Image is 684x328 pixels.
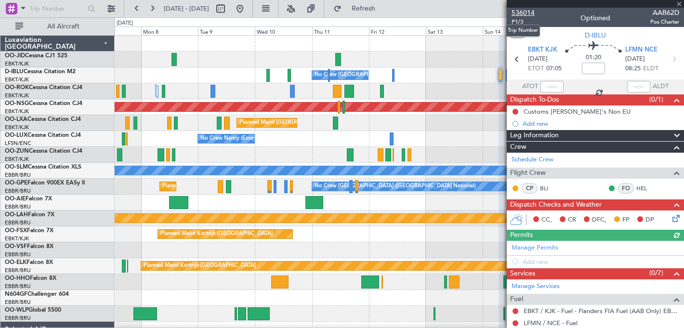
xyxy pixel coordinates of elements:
[512,8,535,18] span: 536014
[5,291,69,297] a: N604GFChallenger 604
[512,282,560,291] a: Manage Services
[5,228,27,234] span: OO-FSX
[5,171,31,179] a: EBBR/BRU
[625,45,658,55] span: LFMN NCE
[5,299,31,306] a: EBBR/BRU
[512,155,553,165] a: Schedule Crew
[5,219,31,226] a: EBBR/BRU
[5,148,82,154] a: OO-ZUNCessna Citation CJ4
[117,19,133,27] div: [DATE]
[510,130,559,141] span: Leg Information
[255,26,312,35] div: Wed 10
[315,68,476,82] div: No Crew [GEOGRAPHIC_DATA] ([GEOGRAPHIC_DATA] National)
[5,117,27,122] span: OO-LXA
[636,184,658,193] a: HEL
[141,26,198,35] div: Mon 8
[625,54,645,64] span: [DATE]
[5,276,56,281] a: OO-HHOFalcon 8X
[5,92,29,99] a: EBKT/KJK
[540,184,562,193] a: BLI
[5,267,31,274] a: EBBR/BRU
[5,69,76,75] a: D-IBLUCessna Citation M2
[5,251,31,258] a: EBBR/BRU
[506,25,540,37] div: Trip Number
[5,260,26,265] span: OO-ELK
[239,116,414,130] div: Planned Maint [GEOGRAPHIC_DATA] ([GEOGRAPHIC_DATA] National)
[524,307,679,315] a: EBKT / KJK - Fuel - Flanders FIA Fuel (AAB Only) EBKT / KJK
[649,268,663,278] span: (0/7)
[528,45,557,55] span: EBKT KJK
[164,4,209,13] span: [DATE] - [DATE]
[524,107,631,116] div: Customs [PERSON_NAME]'s Non EU
[5,53,67,59] a: OO-JIDCessna CJ1 525
[5,164,81,170] a: OO-SLMCessna Citation XLS
[510,142,526,153] span: Crew
[5,53,25,59] span: OO-JID
[5,69,24,75] span: D-IBLU
[643,64,658,74] span: ELDT
[25,23,102,30] span: All Aircraft
[5,180,85,186] a: OO-GPEFalcon 900EX EASy II
[5,315,31,322] a: EBBR/BRU
[5,276,30,281] span: OO-HHO
[5,101,29,106] span: OO-NSG
[546,64,562,74] span: 07:05
[625,64,641,74] span: 08:25
[5,140,31,147] a: LFSN/ENC
[645,215,654,225] span: DP
[5,307,28,313] span: OO-WLP
[5,85,29,91] span: OO-ROK
[5,108,29,115] a: EBKT/KJK
[5,124,29,131] a: EBKT/KJK
[5,132,81,138] a: OO-LUXCessna Citation CJ4
[5,235,29,242] a: EBKT/KJK
[510,268,535,279] span: Services
[568,215,576,225] span: CR
[618,183,634,194] div: FO
[5,156,29,163] a: EBKT/KJK
[162,179,337,194] div: Planned Maint [GEOGRAPHIC_DATA] ([GEOGRAPHIC_DATA] National)
[5,148,29,154] span: OO-ZUN
[343,5,384,12] span: Refresh
[369,26,426,35] div: Fri 12
[312,26,369,35] div: Thu 11
[592,215,606,225] span: DFC,
[622,215,630,225] span: FP
[5,203,31,210] a: EBBR/BRU
[5,187,31,195] a: EBBR/BRU
[200,131,258,146] div: No Crew Nancy (Essey)
[5,85,82,91] a: OO-ROKCessna Citation CJ4
[510,294,523,305] span: Fuel
[5,117,81,122] a: OO-LXACessna Citation CJ4
[29,1,85,16] input: Trip Number
[523,119,679,128] div: Add new
[585,30,606,40] span: D-IBLU
[160,227,273,241] div: Planned Maint Kortrijk-[GEOGRAPHIC_DATA]
[5,244,53,249] a: OO-VSFFalcon 8X
[426,26,483,35] div: Sat 13
[5,228,53,234] a: OO-FSXFalcon 7X
[5,180,27,186] span: OO-GPE
[650,18,679,26] span: Pos Charter
[528,54,548,64] span: [DATE]
[528,64,544,74] span: ETOT
[5,291,27,297] span: N604GF
[5,283,31,290] a: EBBR/BRU
[5,196,26,202] span: OO-AIE
[5,244,27,249] span: OO-VSF
[541,215,552,225] span: CC,
[5,260,53,265] a: OO-ELKFalcon 8X
[198,26,255,35] div: Tue 9
[510,168,546,179] span: Flight Crew
[5,60,29,67] a: EBKT/KJK
[510,199,602,210] span: Dispatch Checks and Weather
[329,1,387,16] button: Refresh
[5,212,54,218] a: OO-LAHFalcon 7X
[5,101,82,106] a: OO-NSGCessna Citation CJ4
[580,13,610,23] div: Optioned
[315,179,476,194] div: No Crew [GEOGRAPHIC_DATA] ([GEOGRAPHIC_DATA] National)
[649,94,663,105] span: (0/1)
[5,196,52,202] a: OO-AIEFalcon 7X
[144,259,256,273] div: Planned Maint Kortrijk-[GEOGRAPHIC_DATA]
[510,94,559,105] span: Dispatch To-Dos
